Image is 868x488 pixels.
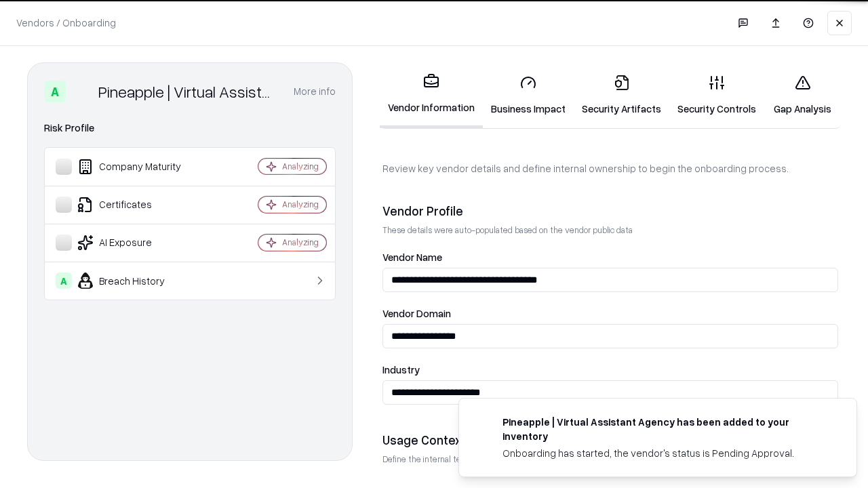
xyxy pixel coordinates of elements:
[294,79,336,104] button: More info
[380,62,483,128] a: Vendor Information
[98,81,277,102] div: Pineapple | Virtual Assistant Agency
[44,120,336,136] div: Risk Profile
[382,308,838,319] label: Vendor Domain
[382,224,838,236] p: These details were auto-populated based on the vendor public data
[56,272,72,289] div: A
[56,197,218,213] div: Certificates
[669,64,764,127] a: Security Controls
[56,159,218,175] div: Company Maturity
[282,161,319,172] div: Analyzing
[56,272,218,289] div: Breach History
[382,161,838,176] p: Review key vendor details and define internal ownership to begin the onboarding process.
[475,415,492,431] img: trypineapple.com
[483,64,574,127] a: Business Impact
[382,432,838,448] div: Usage Context
[44,81,66,102] div: A
[382,453,838,465] p: Define the internal team and reason for using this vendor. This helps assess business relevance a...
[764,64,841,127] a: Gap Analysis
[282,199,319,210] div: Analyzing
[16,16,116,30] p: Vendors / Onboarding
[282,237,319,248] div: Analyzing
[502,446,824,460] div: Onboarding has started, the vendor's status is Pending Approval.
[502,415,824,443] div: Pineapple | Virtual Assistant Agency has been added to your inventory
[382,203,838,219] div: Vendor Profile
[56,235,218,251] div: AI Exposure
[574,64,669,127] a: Security Artifacts
[382,365,838,375] label: Industry
[382,252,838,262] label: Vendor Name
[71,81,93,102] img: Pineapple | Virtual Assistant Agency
